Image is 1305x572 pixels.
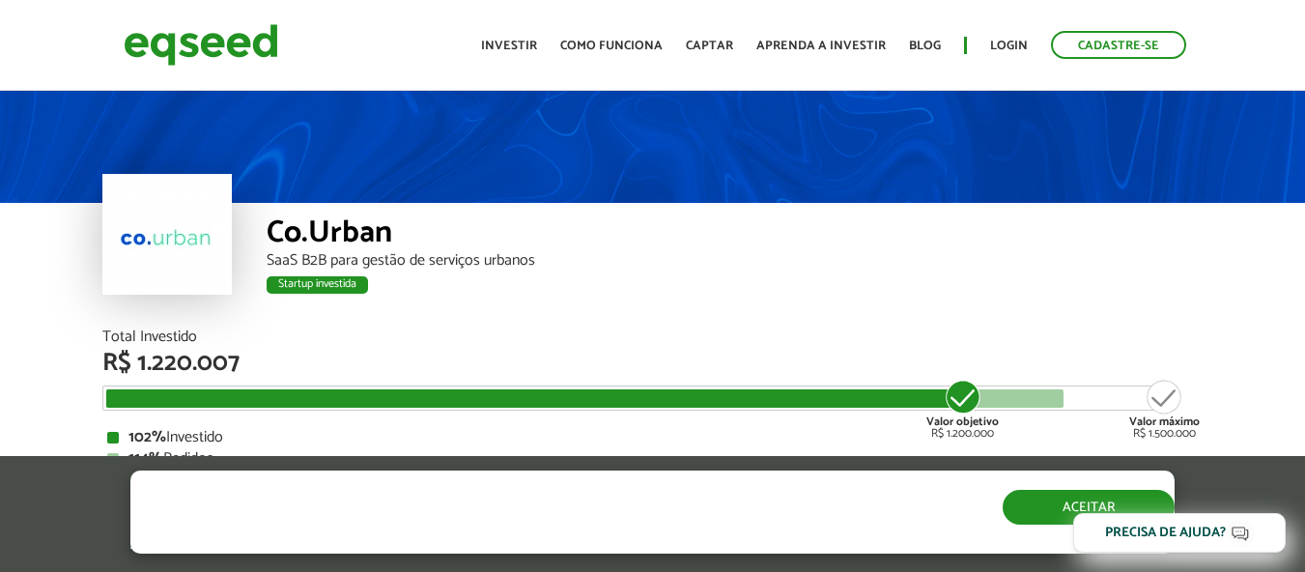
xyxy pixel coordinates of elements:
[481,40,537,52] a: Investir
[1051,31,1186,59] a: Cadastre-se
[686,40,733,52] a: Captar
[926,413,999,431] strong: Valor objetivo
[990,40,1028,52] a: Login
[385,537,609,554] a: política de privacidade e de cookies
[102,351,1204,376] div: R$ 1.220.007
[756,40,886,52] a: Aprenda a investir
[124,19,278,71] img: EqSeed
[909,40,941,52] a: Blog
[267,217,1204,253] div: Co.Urban
[1129,378,1200,440] div: R$ 1.500.000
[1003,490,1175,525] button: Aceitar
[107,451,1199,467] div: Pedidos
[128,424,166,450] strong: 102%
[926,378,999,440] div: R$ 1.200.000
[128,445,163,472] strong: 114%
[130,535,756,554] p: Ao clicar em "aceitar", você aceita nossa .
[267,276,368,294] div: Startup investida
[1129,413,1200,431] strong: Valor máximo
[102,329,1204,345] div: Total Investido
[267,253,1204,269] div: SaaS B2B para gestão de serviços urbanos
[107,430,1199,445] div: Investido
[130,471,756,530] h5: O site da EqSeed utiliza cookies para melhorar sua navegação.
[560,40,663,52] a: Como funciona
